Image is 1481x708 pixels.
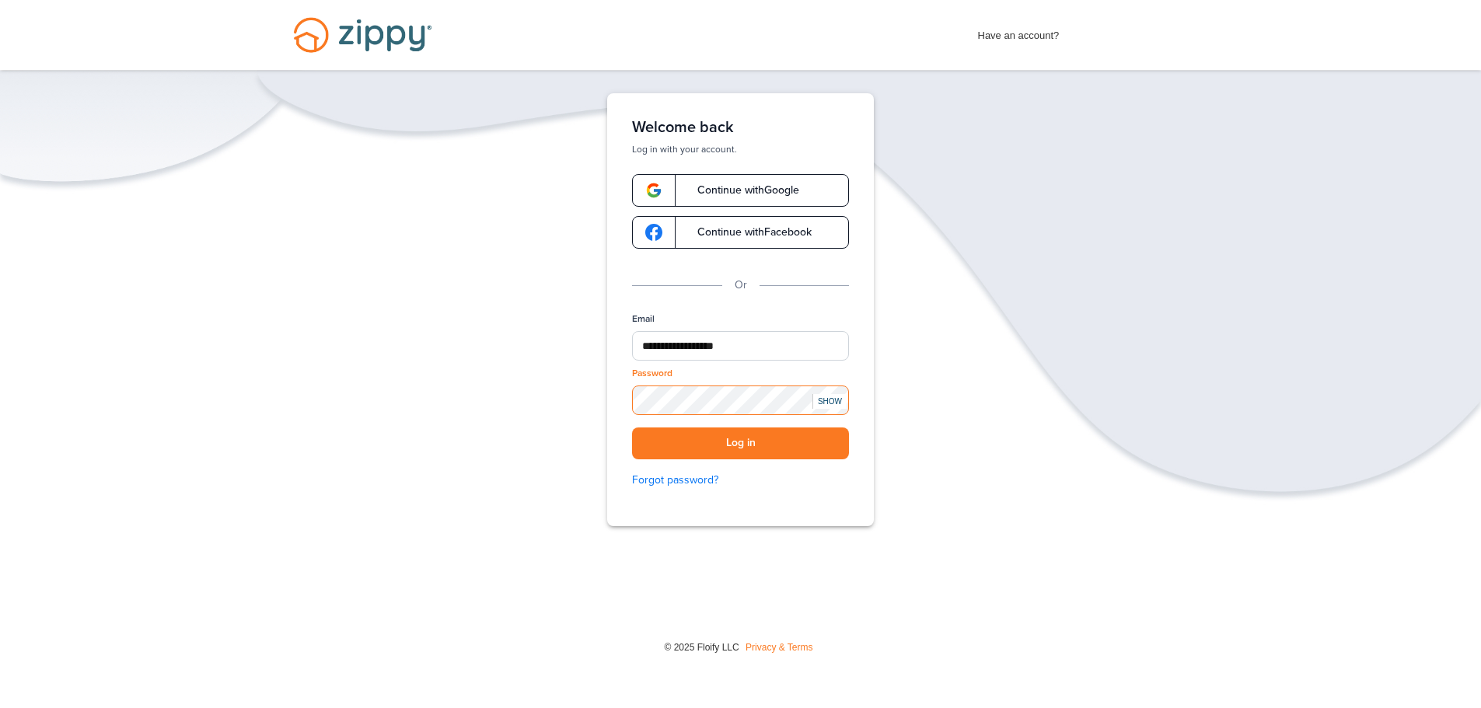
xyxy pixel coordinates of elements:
span: Continue with Facebook [682,227,812,238]
img: google-logo [645,224,662,241]
a: google-logoContinue withGoogle [632,174,849,207]
input: Password [632,385,849,415]
label: Password [632,367,672,380]
h1: Welcome back [632,118,849,137]
img: google-logo [645,182,662,199]
a: Forgot password? [632,472,849,489]
p: Log in with your account. [632,143,849,155]
label: Email [632,312,655,326]
a: Privacy & Terms [746,642,812,653]
div: SHOW [812,394,847,409]
span: © 2025 Floify LLC [664,642,739,653]
button: Log in [632,427,849,459]
span: Continue with Google [682,185,799,196]
span: Have an account? [978,19,1060,44]
a: google-logoContinue withFacebook [632,216,849,249]
p: Or [735,277,747,294]
input: Email [632,331,849,361]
